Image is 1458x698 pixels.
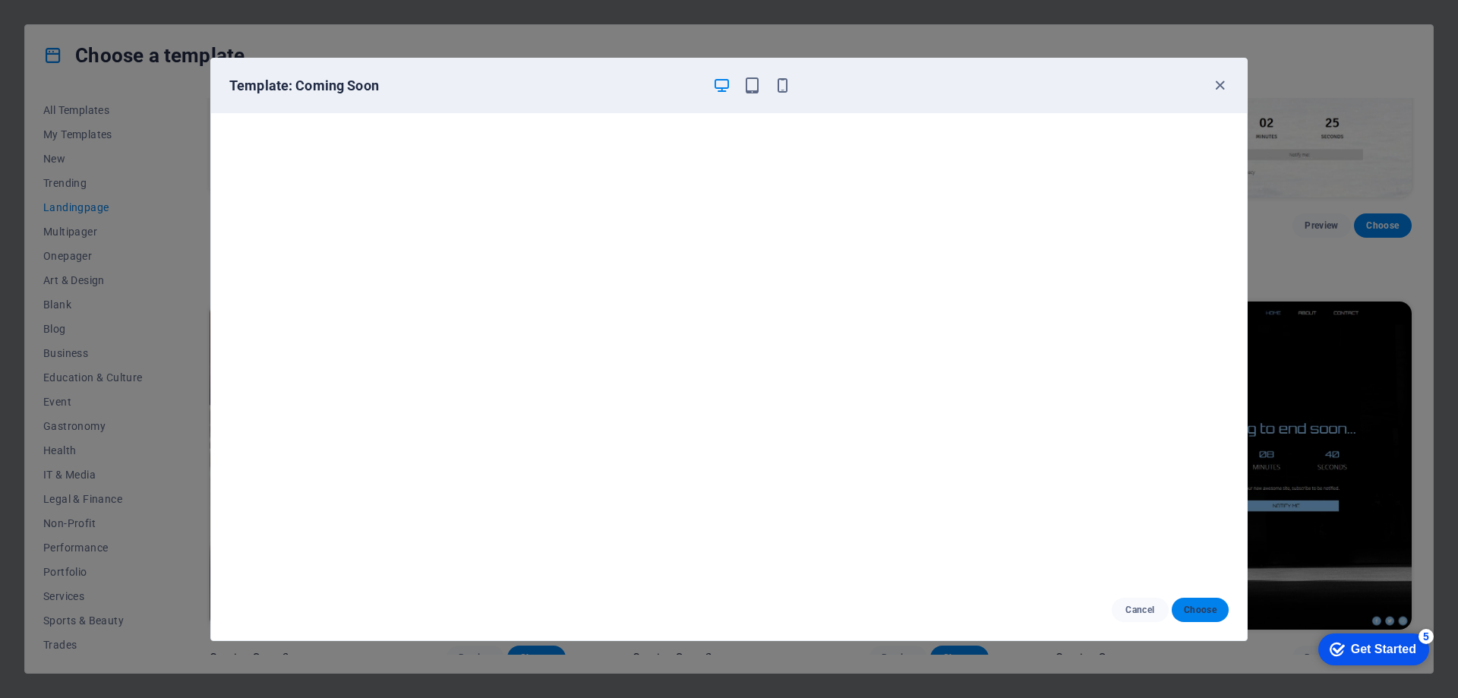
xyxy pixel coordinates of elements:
[46,17,112,30] div: Get Started
[14,8,125,39] div: Get Started 5 items remaining, 0% complete
[229,77,700,95] h6: Template: Coming Soon
[1172,598,1229,622] button: Choose
[1184,604,1217,616] span: Choose
[1112,598,1169,622] button: Cancel
[1124,604,1157,616] span: Cancel
[114,3,129,18] div: 5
